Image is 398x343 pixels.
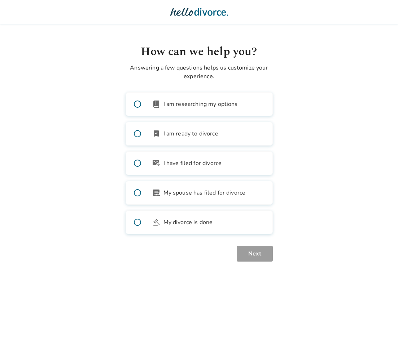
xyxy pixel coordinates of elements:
p: Answering a few questions helps us customize your experience. [126,63,273,81]
span: My spouse has filed for divorce [163,188,246,197]
span: article_person [152,188,161,197]
span: bookmark_check [152,129,161,138]
span: outgoing_mail [152,159,161,168]
h1: How can we help you? [126,43,273,61]
span: I have filed for divorce [163,159,222,168]
span: My divorce is done [163,218,213,227]
span: I am researching my options [163,100,238,108]
button: Next [237,246,273,262]
img: Hello Divorce Logo [170,5,228,19]
span: book_2 [152,100,161,108]
span: I am ready to divorce [163,129,218,138]
span: gavel [152,218,161,227]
